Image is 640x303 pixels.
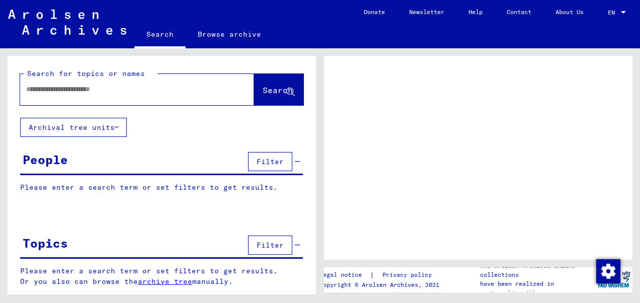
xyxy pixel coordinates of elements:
[480,279,594,297] p: have been realized in partnership with
[319,270,444,280] div: |
[138,277,192,286] a: archive tree
[254,74,303,105] button: Search
[27,69,145,78] mat-label: Search for topics or names
[20,266,303,287] p: Please enter a search term or set filters to get results. Or you also can browse the manually.
[319,280,444,289] p: Copyright © Arolsen Archives, 2021
[23,234,68,252] div: Topics
[248,152,292,171] button: Filter
[8,10,126,35] img: Arolsen_neg.svg
[257,157,284,166] span: Filter
[20,118,127,137] button: Archival tree units
[596,259,620,283] img: Change consent
[20,182,303,193] p: Please enter a search term or set filters to get results.
[263,85,293,95] span: Search
[608,9,619,16] span: EN
[257,241,284,250] span: Filter
[186,22,273,46] a: Browse archive
[595,267,632,292] img: yv_logo.png
[319,270,370,280] a: Legal notice
[134,22,186,48] a: Search
[248,236,292,255] button: Filter
[23,150,68,169] div: People
[374,270,444,280] a: Privacy policy
[480,261,594,279] p: The Arolsen Archives online collections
